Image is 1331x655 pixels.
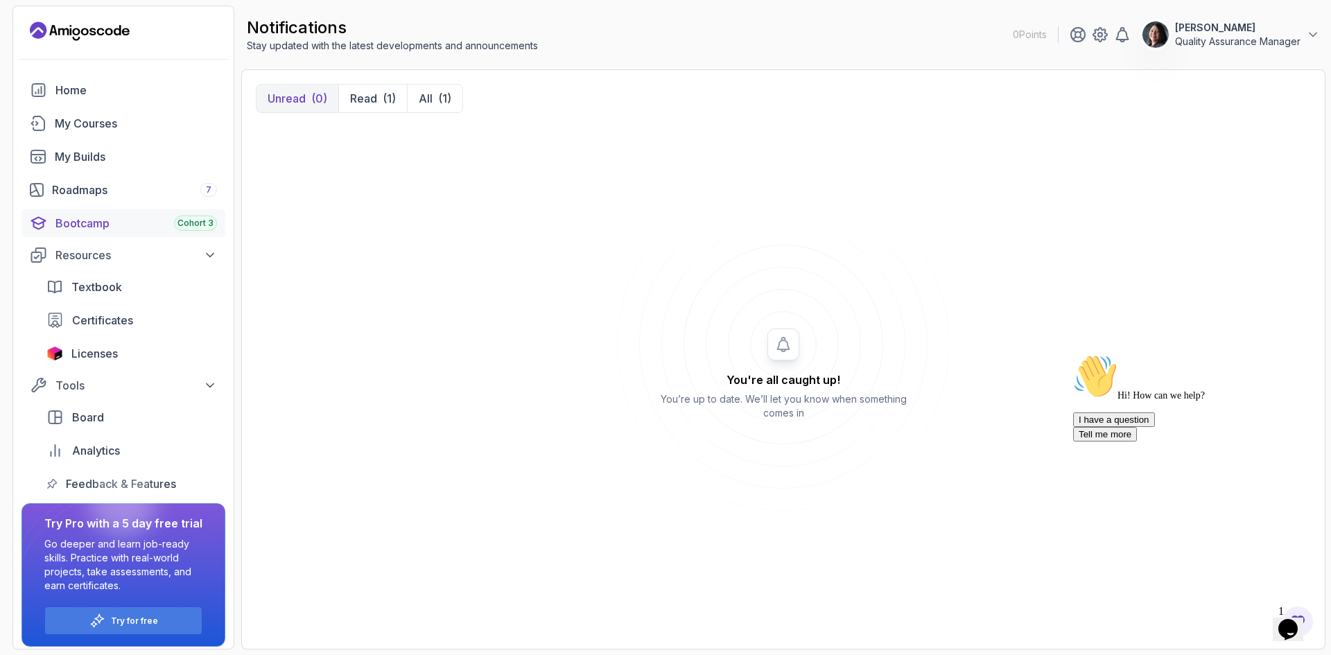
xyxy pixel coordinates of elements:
[21,176,225,204] a: roadmaps
[655,372,912,388] h2: You're all caught up!
[1175,21,1300,35] p: [PERSON_NAME]
[1068,349,1317,593] iframe: chat widget
[46,347,63,360] img: jetbrains icon
[177,218,214,229] span: Cohort 3
[38,437,225,464] a: analytics
[350,90,377,107] p: Read
[71,279,122,295] span: Textbook
[21,209,225,237] a: bootcamp
[247,39,538,53] p: Stay updated with the latest developments and announcements
[52,182,217,198] div: Roadmaps
[6,6,50,50] img: :wave:
[1175,35,1300,49] p: Quality Assurance Manager
[438,90,451,107] div: (1)
[419,90,433,107] p: All
[38,403,225,431] a: board
[21,110,225,137] a: courses
[55,82,217,98] div: Home
[55,148,217,165] div: My Builds
[111,615,158,627] a: Try for free
[38,306,225,334] a: certificates
[6,42,137,52] span: Hi! How can we help?
[1142,21,1320,49] button: user profile image[PERSON_NAME]Quality Assurance Manager
[247,17,538,39] h2: notifications
[72,442,120,459] span: Analytics
[21,76,225,104] a: home
[1273,600,1317,641] iframe: chat widget
[407,85,462,112] button: All(1)
[1013,28,1047,42] p: 0 Points
[55,377,217,394] div: Tools
[21,373,225,398] button: Tools
[206,184,211,195] span: 7
[72,409,104,426] span: Board
[6,6,255,93] div: 👋Hi! How can we help?I have a questionTell me more
[383,90,396,107] div: (1)
[72,312,133,329] span: Certificates
[55,215,217,232] div: Bootcamp
[66,475,176,492] span: Feedback & Features
[6,78,69,93] button: Tell me more
[21,243,225,268] button: Resources
[311,90,327,107] div: (0)
[1142,21,1169,48] img: user profile image
[38,273,225,301] a: textbook
[55,247,217,263] div: Resources
[338,85,407,112] button: Read(1)
[655,392,912,420] p: You’re up to date. We’ll let you know when something comes in
[30,20,130,42] a: Landing page
[256,85,338,112] button: Unread(0)
[55,115,217,132] div: My Courses
[21,143,225,171] a: builds
[44,537,202,593] p: Go deeper and learn job-ready skills. Practice with real-world projects, take assessments, and ea...
[38,470,225,498] a: feedback
[44,606,202,635] button: Try for free
[268,90,306,107] p: Unread
[38,340,225,367] a: licenses
[71,345,118,362] span: Licenses
[6,64,87,78] button: I have a question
